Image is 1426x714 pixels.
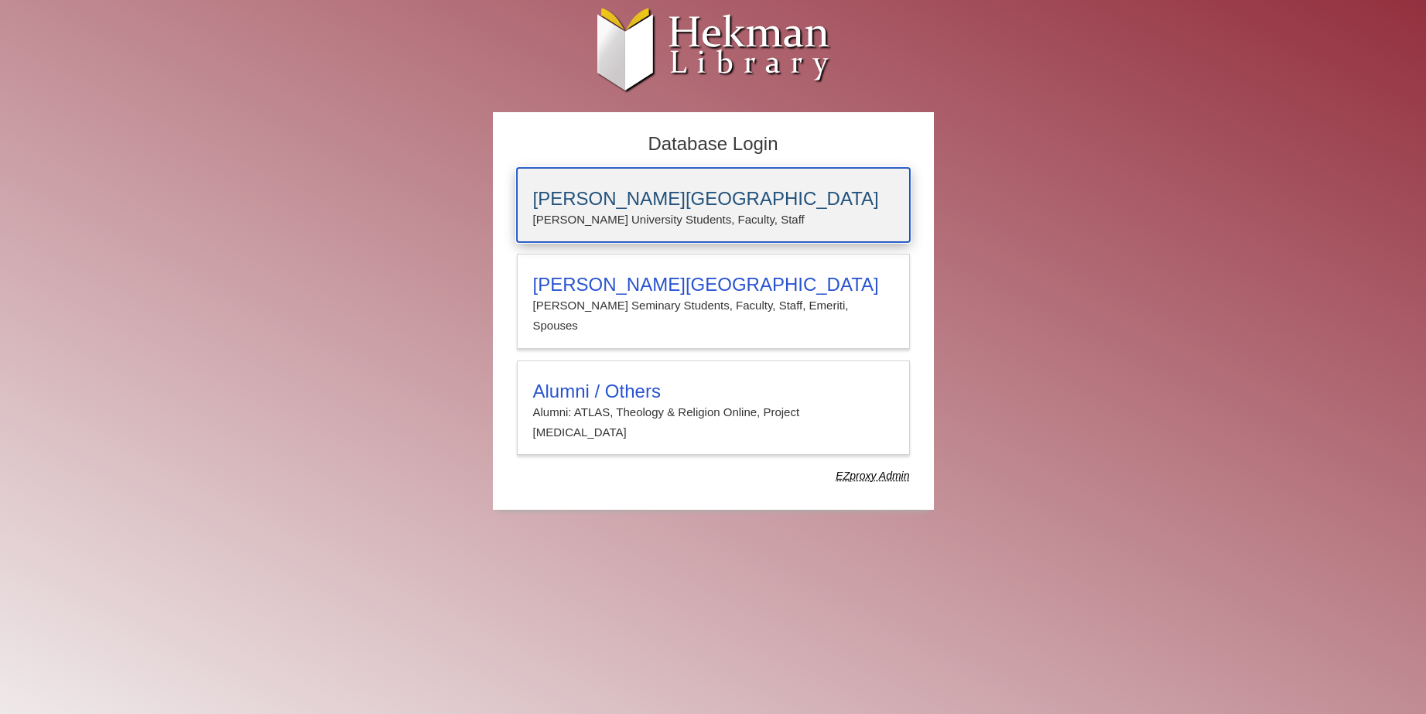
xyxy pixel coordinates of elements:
[533,381,894,402] h3: Alumni / Others
[836,470,909,482] dfn: Use Alumni login
[533,188,894,210] h3: [PERSON_NAME][GEOGRAPHIC_DATA]
[533,402,894,443] p: Alumni: ATLAS, Theology & Religion Online, Project [MEDICAL_DATA]
[533,296,894,337] p: [PERSON_NAME] Seminary Students, Faculty, Staff, Emeriti, Spouses
[509,128,918,160] h2: Database Login
[533,274,894,296] h3: [PERSON_NAME][GEOGRAPHIC_DATA]
[517,168,910,242] a: [PERSON_NAME][GEOGRAPHIC_DATA][PERSON_NAME] University Students, Faculty, Staff
[533,381,894,443] summary: Alumni / OthersAlumni: ATLAS, Theology & Religion Online, Project [MEDICAL_DATA]
[533,210,894,230] p: [PERSON_NAME] University Students, Faculty, Staff
[517,254,910,349] a: [PERSON_NAME][GEOGRAPHIC_DATA][PERSON_NAME] Seminary Students, Faculty, Staff, Emeriti, Spouses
